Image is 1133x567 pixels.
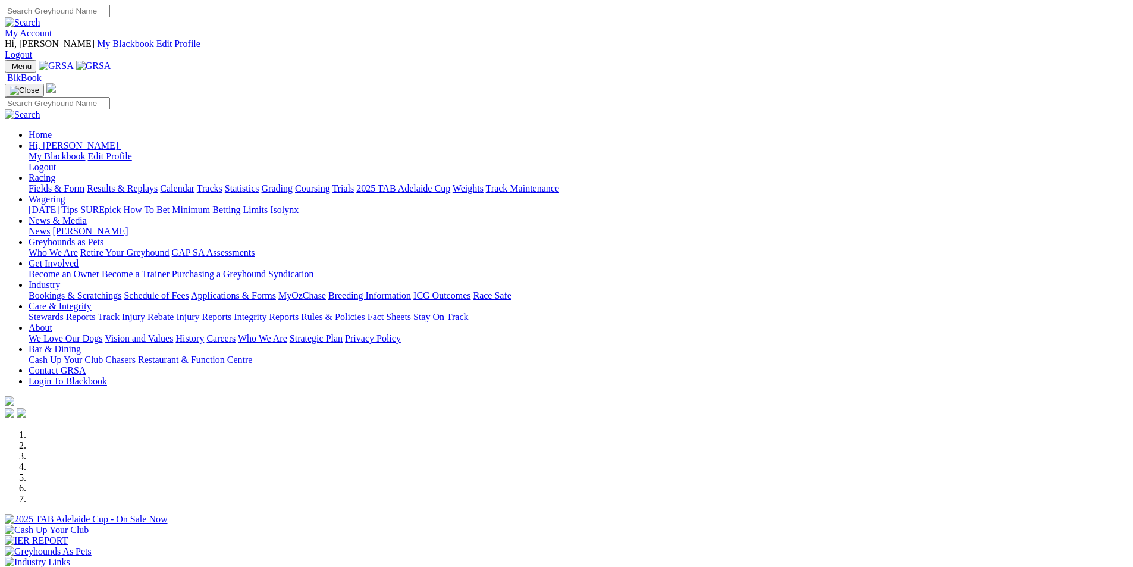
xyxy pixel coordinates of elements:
img: IER REPORT [5,535,68,546]
a: Trials [332,183,354,193]
a: Who We Are [238,333,287,343]
a: Wagering [29,194,65,204]
a: Integrity Reports [234,312,299,322]
a: Track Injury Rebate [98,312,174,322]
div: Care & Integrity [29,312,1128,322]
a: Hi, [PERSON_NAME] [29,140,121,151]
a: My Blackbook [97,39,154,49]
a: Results & Replays [87,183,158,193]
a: Care & Integrity [29,301,92,311]
a: Greyhounds as Pets [29,237,103,247]
img: 2025 TAB Adelaide Cup - On Sale Now [5,514,168,525]
div: About [29,333,1128,344]
a: Racing [29,173,55,183]
div: Racing [29,183,1128,194]
a: Vision and Values [105,333,173,343]
a: Stay On Track [413,312,468,322]
a: Syndication [268,269,313,279]
button: Toggle navigation [5,84,44,97]
a: Bookings & Scratchings [29,290,121,300]
a: Race Safe [473,290,511,300]
a: Who We Are [29,248,78,258]
a: Tracks [197,183,222,193]
a: Bar & Dining [29,344,81,354]
a: BlkBook [5,73,42,83]
a: Isolynx [270,205,299,215]
a: History [175,333,204,343]
a: Minimum Betting Limits [172,205,268,215]
a: Become an Owner [29,269,99,279]
input: Search [5,97,110,109]
a: Fact Sheets [368,312,411,322]
input: Search [5,5,110,17]
a: News [29,226,50,236]
img: logo-grsa-white.png [46,83,56,93]
a: My Account [5,28,52,38]
div: Get Involved [29,269,1128,280]
a: News & Media [29,215,87,225]
a: Schedule of Fees [124,290,189,300]
img: Search [5,17,40,28]
a: Edit Profile [88,151,132,161]
a: Grading [262,183,293,193]
a: Injury Reports [176,312,231,322]
a: How To Bet [124,205,170,215]
a: [PERSON_NAME] [52,226,128,236]
img: GRSA [76,61,111,71]
a: ICG Outcomes [413,290,470,300]
a: Retire Your Greyhound [80,248,170,258]
a: SUREpick [80,205,121,215]
div: Industry [29,290,1128,301]
a: Strategic Plan [290,333,343,343]
img: twitter.svg [17,408,26,418]
a: 2025 TAB Adelaide Cup [356,183,450,193]
a: Get Involved [29,258,79,268]
a: Rules & Policies [301,312,365,322]
a: Weights [453,183,484,193]
a: Coursing [295,183,330,193]
img: Close [10,86,39,95]
img: Greyhounds As Pets [5,546,92,557]
div: My Account [5,39,1128,60]
a: Become a Trainer [102,269,170,279]
a: Edit Profile [156,39,200,49]
a: Cash Up Your Club [29,355,103,365]
a: Privacy Policy [345,333,401,343]
img: Search [5,109,40,120]
img: GRSA [39,61,74,71]
a: Applications & Forms [191,290,276,300]
span: Menu [12,62,32,71]
img: Cash Up Your Club [5,525,89,535]
a: Industry [29,280,60,290]
div: Greyhounds as Pets [29,248,1128,258]
a: We Love Our Dogs [29,333,102,343]
a: Track Maintenance [486,183,559,193]
a: Contact GRSA [29,365,86,375]
span: BlkBook [7,73,42,83]
div: Bar & Dining [29,355,1128,365]
a: Calendar [160,183,194,193]
a: MyOzChase [278,290,326,300]
a: Chasers Restaurant & Function Centre [105,355,252,365]
span: Hi, [PERSON_NAME] [5,39,95,49]
a: Logout [5,49,32,59]
a: Statistics [225,183,259,193]
a: Login To Blackbook [29,376,107,386]
a: Logout [29,162,56,172]
a: Fields & Form [29,183,84,193]
a: GAP SA Assessments [172,248,255,258]
div: Hi, [PERSON_NAME] [29,151,1128,173]
div: News & Media [29,226,1128,237]
span: Hi, [PERSON_NAME] [29,140,118,151]
a: My Blackbook [29,151,86,161]
div: Wagering [29,205,1128,215]
img: facebook.svg [5,408,14,418]
a: About [29,322,52,333]
a: [DATE] Tips [29,205,78,215]
button: Toggle navigation [5,60,36,73]
img: logo-grsa-white.png [5,396,14,406]
a: Home [29,130,52,140]
a: Careers [206,333,236,343]
a: Breeding Information [328,290,411,300]
a: Purchasing a Greyhound [172,269,266,279]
